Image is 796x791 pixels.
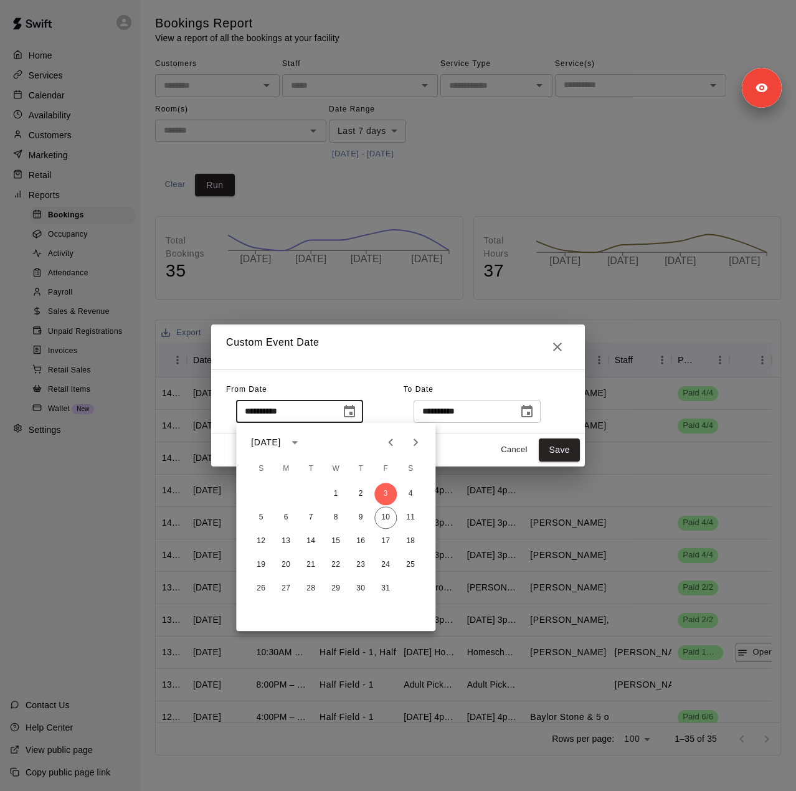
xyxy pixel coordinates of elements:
button: 21 [300,554,322,576]
button: 25 [399,554,422,576]
button: 13 [275,530,297,552]
span: Wednesday [325,457,347,481]
span: From Date [226,385,267,394]
button: 5 [250,506,272,529]
button: 10 [374,506,397,529]
button: Save [539,438,580,462]
button: 3 [374,483,397,505]
button: 23 [349,554,372,576]
span: Friday [374,457,397,481]
button: 19 [250,554,272,576]
button: 16 [349,530,372,552]
span: Monday [275,457,297,481]
button: 30 [349,577,372,600]
div: [DATE] [251,436,280,449]
button: 2 [349,483,372,505]
button: 17 [374,530,397,552]
button: 28 [300,577,322,600]
button: Previous month [378,430,403,455]
h2: Custom Event Date [211,324,585,369]
button: 14 [300,530,322,552]
span: Saturday [399,457,422,481]
button: calendar view is open, switch to year view [285,432,306,453]
button: 31 [374,577,397,600]
button: 22 [325,554,347,576]
span: Thursday [349,457,372,481]
button: 8 [325,506,347,529]
button: 1 [325,483,347,505]
button: Close [545,334,570,359]
button: 20 [275,554,297,576]
span: Sunday [250,457,272,481]
span: Tuesday [300,457,322,481]
button: Cancel [494,440,534,460]
button: 7 [300,506,322,529]
button: 26 [250,577,272,600]
button: 6 [275,506,297,529]
button: Next month [403,430,428,455]
button: 15 [325,530,347,552]
button: 27 [275,577,297,600]
button: Choose date, selected date is Oct 3, 2025 [337,399,362,424]
button: 12 [250,530,272,552]
button: 9 [349,506,372,529]
button: 29 [325,577,347,600]
button: 4 [399,483,422,505]
button: 18 [399,530,422,552]
button: Choose date, selected date is Oct 10, 2025 [514,399,539,424]
button: 11 [399,506,422,529]
button: 24 [374,554,397,576]
span: To Date [404,385,434,394]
